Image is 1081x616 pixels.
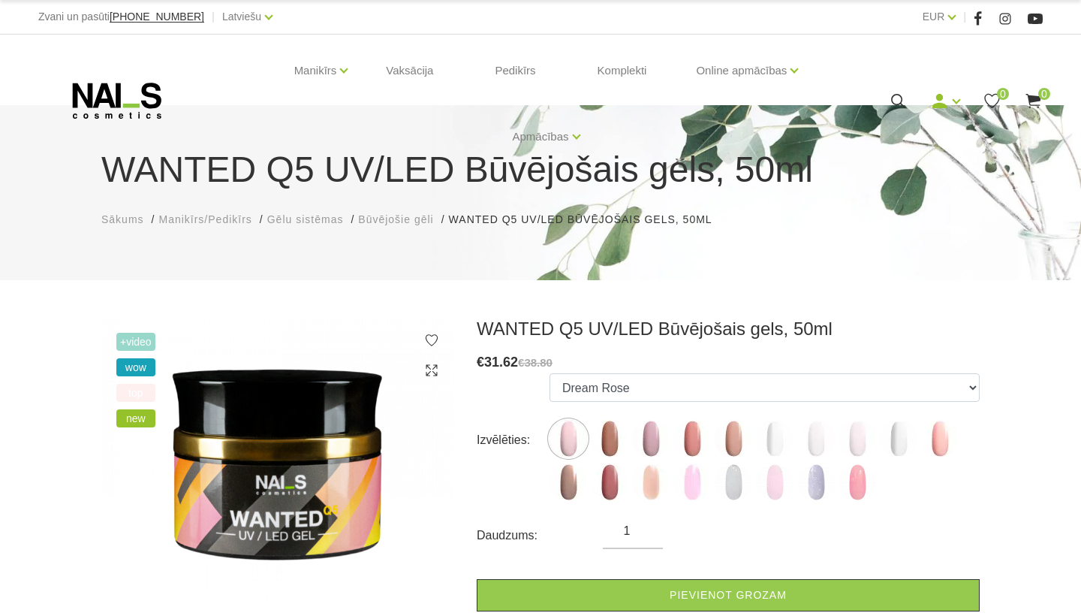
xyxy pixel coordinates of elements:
[963,8,966,26] span: |
[222,8,261,26] a: Latviešu
[477,355,484,370] span: €
[483,35,547,107] a: Pedikīrs
[1038,88,1050,100] span: 0
[632,464,670,501] img: ...
[116,358,155,376] span: wow
[550,464,587,501] img: ...
[38,8,204,26] div: Zvani un pasūti
[267,213,344,225] span: Gēlu sistēmas
[267,212,344,228] a: Gēlu sistēmas
[110,11,204,23] a: [PHONE_NUMBER]
[756,464,793,501] img: ...
[696,41,787,101] a: Online apmācības
[997,88,1009,100] span: 0
[797,420,835,457] img: ...
[477,524,603,548] div: Daudzums:
[880,420,917,457] img: ...
[477,428,550,452] div: Izvēlēties:
[358,213,433,225] span: Būvējošie gēli
[116,333,155,351] span: +Video
[449,212,727,228] li: WANTED Q5 UV/LED Būvējošais gels, 50ml
[673,464,711,501] img: ...
[294,41,337,101] a: Manikīrs
[673,420,711,457] img: ...
[797,464,835,501] img: ...
[591,464,628,501] img: ...
[632,420,670,457] img: ...
[923,8,945,26] a: EUR
[756,420,793,457] img: ...
[101,213,144,225] span: Sākums
[715,420,752,457] img: ...
[477,579,980,611] a: Pievienot grozam
[116,409,155,427] span: new
[586,35,659,107] a: Komplekti
[518,356,553,369] s: €38.80
[101,212,144,228] a: Sākums
[101,318,454,605] img: ...
[1024,92,1043,110] a: 0
[212,8,215,26] span: |
[158,213,251,225] span: Manikīrs/Pedikīrs
[358,212,433,228] a: Būvējošie gēli
[983,92,1001,110] a: 0
[550,420,587,457] img: ...
[116,384,155,402] span: top
[839,464,876,501] img: ...
[591,420,628,457] img: ...
[484,355,518,370] span: 31.62
[512,107,568,167] a: Apmācības
[921,420,959,457] img: ...
[477,318,980,340] h3: WANTED Q5 UV/LED Būvējošais gels, 50ml
[715,464,752,501] img: ...
[374,35,445,107] a: Vaksācija
[839,420,876,457] img: ...
[158,212,251,228] a: Manikīrs/Pedikīrs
